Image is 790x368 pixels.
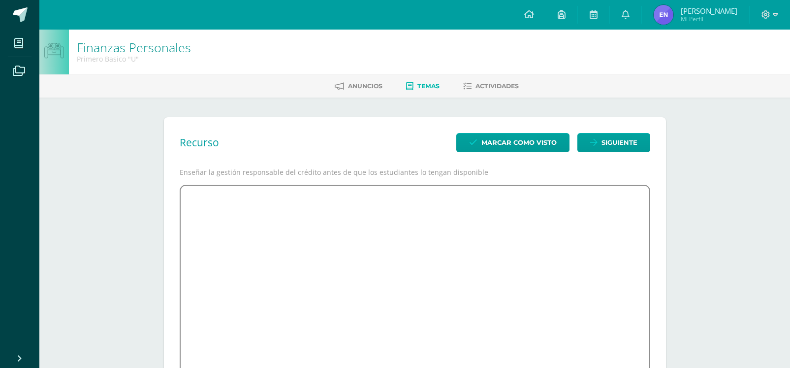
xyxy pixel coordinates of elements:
span: Anuncios [348,82,382,90]
p: Enseñar la gestión responsable del crédito antes de que los estudiantes lo tengan disponible [180,168,650,177]
span: Mi Perfil [681,15,737,23]
img: bot1.png [44,43,63,59]
span: Actividades [475,82,519,90]
a: Anuncios [335,78,382,94]
a: Finanzas Personales [77,39,191,56]
span: Siguiente [601,134,637,152]
a: Siguiente [577,133,650,152]
span: [PERSON_NAME] [681,6,737,16]
img: 7239ec81176df05044a063f18df572d4.png [654,5,673,25]
h1: Finanzas Personales [77,40,191,54]
a: Actividades [463,78,519,94]
a: Temas [406,78,440,94]
span: Marcar como visto [481,134,557,152]
span: Temas [417,82,440,90]
h2: Recurso [180,135,219,149]
div: Primero Basico 'U' [77,54,191,64]
button: Marcar como visto [456,133,569,152]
